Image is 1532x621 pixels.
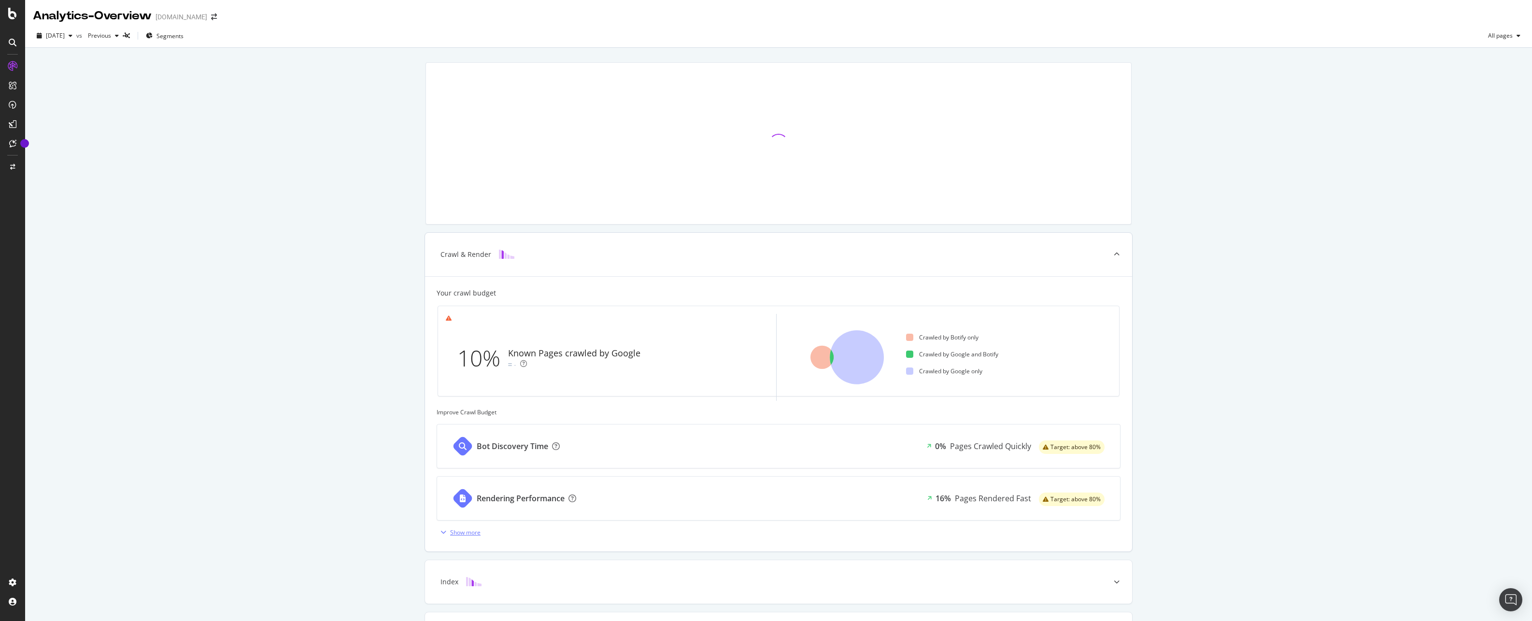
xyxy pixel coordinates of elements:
[156,32,184,40] span: Segments
[33,8,152,24] div: Analytics - Overview
[76,31,84,40] span: vs
[437,408,1121,416] div: Improve Crawl Budget
[46,31,65,40] span: 2025 Aug. 13th
[211,14,217,20] div: arrow-right-arrow-left
[499,250,514,259] img: block-icon
[450,528,481,536] div: Show more
[84,31,111,40] span: Previous
[437,524,481,540] button: Show more
[906,350,998,358] div: Crawled by Google and Botify
[508,347,640,360] div: Known Pages crawled by Google
[1484,31,1513,40] span: All pages
[936,493,951,504] div: 16%
[477,441,548,452] div: Bot Discovery Time
[440,250,491,259] div: Crawl & Render
[955,493,1031,504] div: Pages Rendered Fast
[156,12,207,22] div: [DOMAIN_NAME]
[477,493,565,504] div: Rendering Performance
[508,363,512,366] img: Equal
[1484,28,1524,43] button: All pages
[33,28,76,43] button: [DATE]
[437,424,1121,468] a: Bot Discovery Time0%Pages Crawled Quicklywarning label
[440,577,458,587] div: Index
[1499,588,1522,611] div: Open Intercom Messenger
[1039,440,1105,454] div: warning label
[514,360,516,369] div: -
[906,367,982,375] div: Crawled by Google only
[1050,444,1101,450] span: Target: above 80%
[466,577,482,586] img: block-icon
[935,441,946,452] div: 0%
[906,333,979,341] div: Crawled by Botify only
[457,342,508,374] div: 10%
[437,476,1121,521] a: Rendering Performance16%Pages Rendered Fastwarning label
[437,288,496,298] div: Your crawl budget
[1039,493,1105,506] div: warning label
[142,28,187,43] button: Segments
[950,441,1031,452] div: Pages Crawled Quickly
[84,28,123,43] button: Previous
[1050,496,1101,502] span: Target: above 80%
[20,139,29,148] div: Tooltip anchor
